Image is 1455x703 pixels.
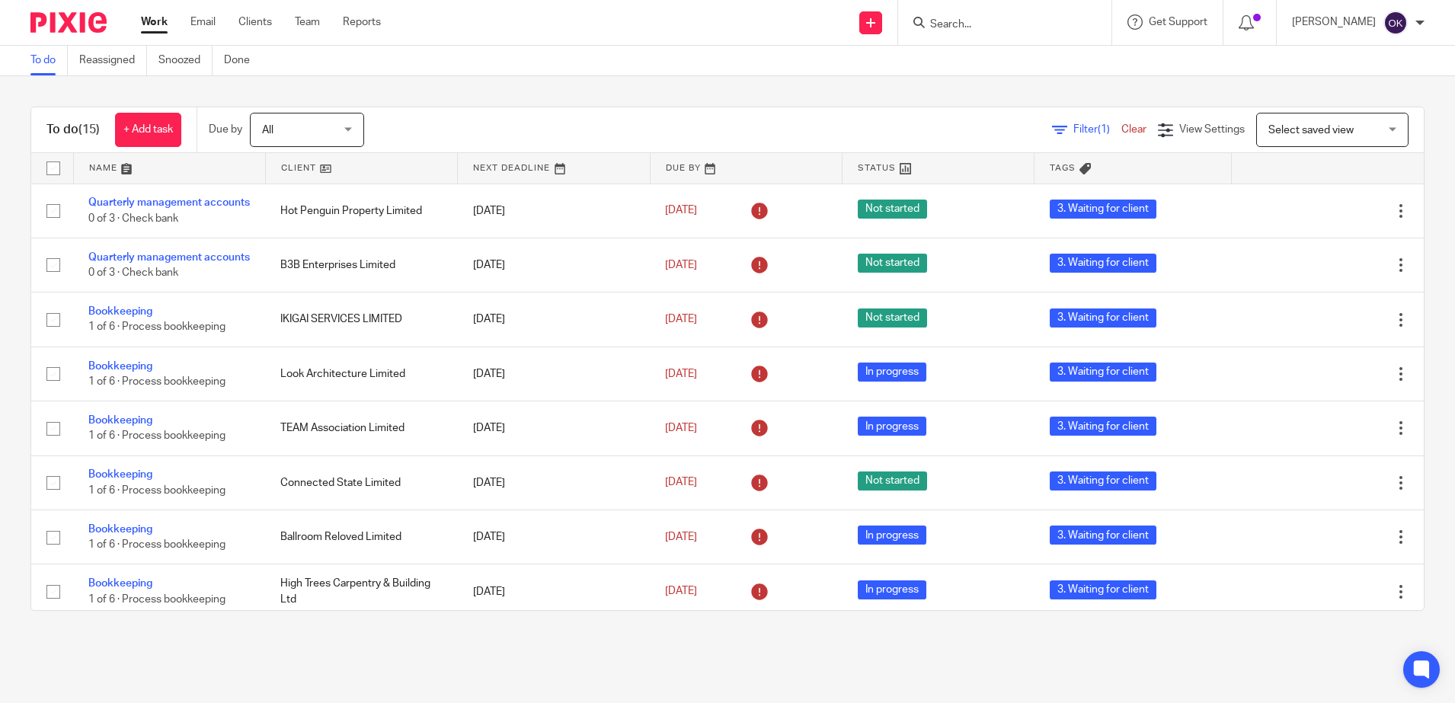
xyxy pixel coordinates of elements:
a: Quarterly management accounts [88,252,250,263]
td: B3B Enterprises Limited [265,238,457,292]
span: (15) [78,123,100,136]
h1: To do [46,122,100,138]
a: Team [295,14,320,30]
td: Connected State Limited [265,455,457,510]
span: [DATE] [665,260,697,270]
span: [DATE] [665,423,697,433]
span: [DATE] [665,206,697,216]
span: 1 of 6 · Process bookkeeping [88,594,225,605]
span: All [262,125,273,136]
span: Not started [858,308,927,328]
td: [DATE] [458,347,650,401]
span: [DATE] [665,478,697,488]
span: [DATE] [665,532,697,542]
a: Done [224,46,261,75]
span: Not started [858,200,927,219]
a: Reports [343,14,381,30]
a: Reassigned [79,46,147,75]
td: [DATE] [458,292,650,347]
span: [DATE] [665,369,697,379]
span: Not started [858,471,927,491]
span: In progress [858,526,926,545]
span: 1 of 6 · Process bookkeeping [88,539,225,550]
span: 3. Waiting for client [1050,526,1156,545]
span: 1 of 6 · Process bookkeeping [88,485,225,496]
span: [DATE] [665,586,697,596]
span: In progress [858,363,926,382]
span: 3. Waiting for client [1050,580,1156,599]
td: TEAM Association Limited [265,401,457,455]
span: 3. Waiting for client [1050,254,1156,273]
span: Select saved view [1268,125,1354,136]
td: Ballroom Reloved Limited [265,510,457,564]
td: [DATE] [458,184,650,238]
span: 1 of 6 · Process bookkeeping [88,322,225,333]
a: + Add task [115,113,181,147]
p: Due by [209,122,242,137]
td: Look Architecture Limited [265,347,457,401]
td: [DATE] [458,564,650,618]
a: Email [190,14,216,30]
span: 1 of 6 · Process bookkeeping [88,376,225,387]
span: Not started [858,254,927,273]
a: Bookkeeping [88,524,152,535]
a: Snoozed [158,46,213,75]
input: Search [929,18,1066,32]
a: To do [30,46,68,75]
span: Filter [1073,124,1121,135]
td: IKIGAI SERVICES LIMITED [265,292,457,347]
a: Bookkeeping [88,306,152,317]
td: [DATE] [458,510,650,564]
a: Bookkeeping [88,469,152,480]
img: svg%3E [1383,11,1408,35]
p: [PERSON_NAME] [1292,14,1376,30]
span: 0 of 3 · Check bank [88,213,178,224]
span: 1 of 6 · Process bookkeeping [88,431,225,442]
span: Tags [1050,164,1076,172]
a: Bookkeeping [88,361,152,372]
span: 0 of 3 · Check bank [88,267,178,278]
a: Quarterly management accounts [88,197,250,208]
td: [DATE] [458,401,650,455]
a: Bookkeeping [88,415,152,426]
span: 3. Waiting for client [1050,200,1156,219]
span: (1) [1098,124,1110,135]
td: High Trees Carpentry & Building Ltd [265,564,457,618]
td: [DATE] [458,238,650,292]
a: Clear [1121,124,1146,135]
a: Clients [238,14,272,30]
span: 3. Waiting for client [1050,417,1156,436]
td: Hot Penguin Property Limited [265,184,457,238]
td: [DATE] [458,455,650,510]
img: Pixie [30,12,107,33]
span: [DATE] [665,314,697,324]
span: 3. Waiting for client [1050,363,1156,382]
span: View Settings [1179,124,1245,135]
span: Get Support [1149,17,1207,27]
span: 3. Waiting for client [1050,471,1156,491]
a: Work [141,14,168,30]
span: In progress [858,580,926,599]
span: 3. Waiting for client [1050,308,1156,328]
span: In progress [858,417,926,436]
a: Bookkeeping [88,578,152,589]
